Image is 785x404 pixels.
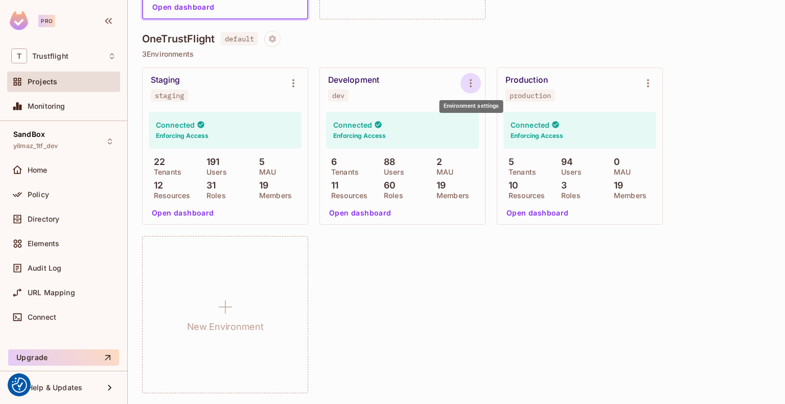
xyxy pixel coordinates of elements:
[328,75,379,85] div: Development
[556,168,582,176] p: Users
[503,180,518,191] p: 10
[332,91,344,100] div: dev
[511,120,549,130] h4: Connected
[201,168,227,176] p: Users
[326,180,338,191] p: 11
[28,191,49,199] span: Policy
[28,166,48,174] span: Home
[502,205,573,221] button: Open dashboard
[609,192,647,200] p: Members
[151,75,180,85] div: Staging
[149,168,181,176] p: Tenants
[13,142,58,150] span: yilmaz_1tf_dev
[28,313,56,321] span: Connect
[28,289,75,297] span: URL Mapping
[148,205,218,221] button: Open dashboard
[28,215,59,223] span: Directory
[12,377,27,393] button: Consent Preferences
[510,91,551,100] div: production
[431,180,446,191] p: 19
[38,15,55,27] div: Pro
[201,180,216,191] p: 31
[326,192,367,200] p: Resources
[10,11,28,30] img: SReyMgAAAABJRU5ErkJggg==
[187,319,264,335] h1: New Environment
[609,168,631,176] p: MAU
[28,264,61,272] span: Audit Log
[8,349,119,366] button: Upgrade
[11,49,27,63] span: T
[156,120,195,130] h4: Connected
[503,192,545,200] p: Resources
[503,157,514,167] p: 5
[28,384,82,392] span: Help & Updates
[609,157,620,167] p: 0
[201,157,220,167] p: 191
[333,120,372,130] h4: Connected
[556,192,581,200] p: Roles
[12,377,27,393] img: Revisit consent button
[431,192,469,200] p: Members
[326,157,337,167] p: 6
[609,180,623,191] p: 19
[264,36,281,45] span: Project settings
[460,73,481,93] button: Environment settings
[149,157,165,167] p: 22
[440,100,503,113] div: Environment settings
[379,180,396,191] p: 60
[254,192,292,200] p: Members
[32,52,68,60] span: Workspace: Trustflight
[254,157,265,167] p: 5
[505,75,548,85] div: Production
[283,73,304,93] button: Environment settings
[149,180,163,191] p: 12
[156,131,209,140] h6: Enforcing Access
[254,180,268,191] p: 19
[556,157,573,167] p: 94
[201,192,226,200] p: Roles
[379,192,403,200] p: Roles
[28,240,59,248] span: Elements
[556,180,567,191] p: 3
[142,50,771,58] p: 3 Environments
[325,205,396,221] button: Open dashboard
[326,168,359,176] p: Tenants
[431,168,453,176] p: MAU
[142,33,215,45] h4: OneTrustFlight
[431,157,442,167] p: 2
[379,157,395,167] p: 88
[149,192,190,200] p: Resources
[13,130,45,138] span: SandBox
[379,168,404,176] p: Users
[28,102,65,110] span: Monitoring
[254,168,276,176] p: MAU
[155,91,184,100] div: staging
[221,32,258,45] span: default
[638,73,658,93] button: Environment settings
[333,131,386,140] h6: Enforcing Access
[511,131,563,140] h6: Enforcing Access
[28,78,57,86] span: Projects
[503,168,536,176] p: Tenants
